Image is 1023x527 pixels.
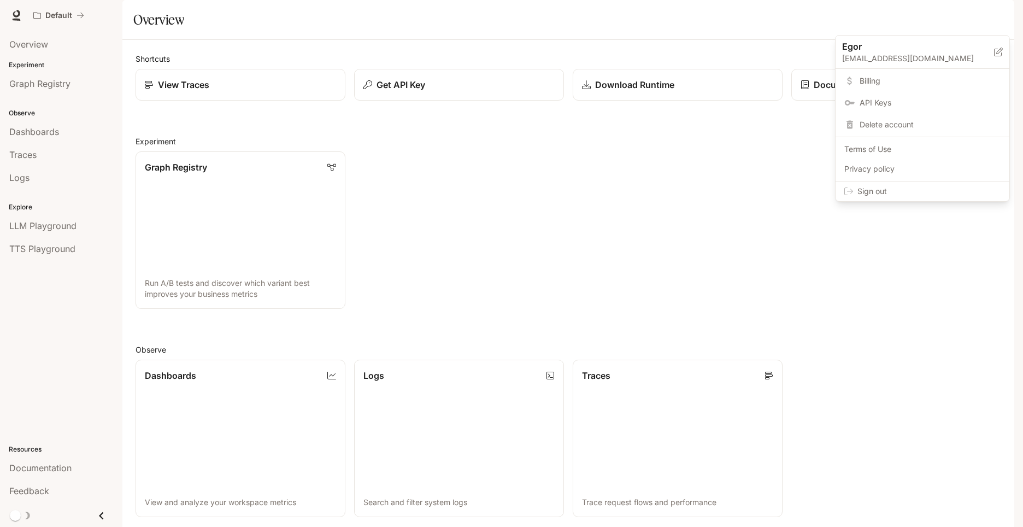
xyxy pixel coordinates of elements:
span: Delete account [860,119,1001,130]
span: Privacy policy [844,163,1001,174]
span: Terms of Use [844,144,1001,155]
a: API Keys [838,93,1007,113]
span: API Keys [860,97,1001,108]
div: Egor[EMAIL_ADDRESS][DOMAIN_NAME] [836,36,1009,69]
a: Billing [838,71,1007,91]
a: Terms of Use [838,139,1007,159]
span: Sign out [857,186,1001,197]
a: Privacy policy [838,159,1007,179]
p: [EMAIL_ADDRESS][DOMAIN_NAME] [842,53,994,64]
span: Billing [860,75,1001,86]
div: Sign out [836,181,1009,201]
div: Delete account [838,115,1007,134]
p: Egor [842,40,977,53]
